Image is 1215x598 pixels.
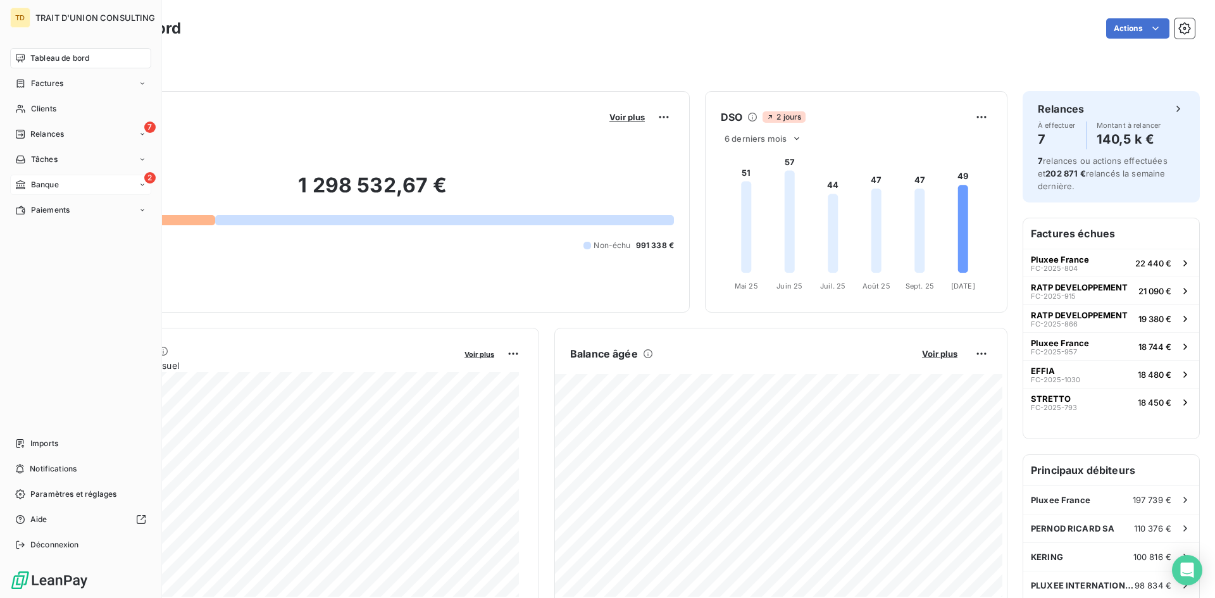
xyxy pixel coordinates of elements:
[1031,348,1077,356] span: FC-2025-957
[31,179,59,190] span: Banque
[1038,156,1043,166] span: 7
[1038,121,1076,129] span: À effectuer
[461,348,498,359] button: Voir plus
[776,282,802,290] tspan: Juin 25
[1031,404,1077,411] span: FC-2025-793
[10,8,30,28] div: TD
[721,109,742,125] h6: DSO
[735,282,758,290] tspan: Mai 25
[30,438,58,449] span: Imports
[10,509,151,530] a: Aide
[1138,314,1171,324] span: 19 380 €
[1097,121,1161,129] span: Montant à relancer
[1023,360,1199,388] button: EFFIAFC-2025-103018 480 €
[1031,292,1076,300] span: FC-2025-915
[1045,168,1085,178] span: 202 871 €
[594,240,630,251] span: Non-échu
[918,348,961,359] button: Voir plus
[1031,265,1078,272] span: FC-2025-804
[609,112,645,122] span: Voir plus
[1031,320,1078,328] span: FC-2025-866
[1106,18,1169,39] button: Actions
[30,128,64,140] span: Relances
[636,240,674,251] span: 991 338 €
[863,282,890,290] tspan: Août 25
[144,172,156,184] span: 2
[1023,304,1199,332] button: RATP DEVELOPPEMENTFC-2025-86619 380 €
[725,134,787,144] span: 6 derniers mois
[951,282,975,290] tspan: [DATE]
[1031,282,1128,292] span: RATP DEVELOPPEMENT
[30,539,79,551] span: Déconnexion
[1038,129,1076,149] h4: 7
[31,103,56,115] span: Clients
[1023,277,1199,304] button: RATP DEVELOPPEMENTFC-2025-91521 090 €
[10,570,89,590] img: Logo LeanPay
[31,204,70,216] span: Paiements
[35,13,156,23] span: TRAIT D'UNION CONSULTING
[1138,370,1171,380] span: 18 480 €
[31,154,58,165] span: Tâches
[1031,495,1090,505] span: Pluxee France
[144,121,156,133] span: 7
[464,350,494,359] span: Voir plus
[1038,156,1168,191] span: relances ou actions effectuées et relancés la semaine dernière.
[30,489,116,500] span: Paramètres et réglages
[1097,129,1161,149] h4: 140,5 k €
[1135,258,1171,268] span: 22 440 €
[820,282,845,290] tspan: Juil. 25
[1133,495,1171,505] span: 197 739 €
[1031,376,1080,383] span: FC-2025-1030
[1023,455,1199,485] h6: Principaux débiteurs
[1138,397,1171,408] span: 18 450 €
[30,463,77,475] span: Notifications
[570,346,638,361] h6: Balance âgée
[1038,101,1084,116] h6: Relances
[1031,523,1114,533] span: PERNOD RICARD SA
[72,173,674,211] h2: 1 298 532,67 €
[1023,332,1199,360] button: Pluxee FranceFC-2025-95718 744 €
[1023,249,1199,277] button: Pluxee FranceFC-2025-80422 440 €
[1133,552,1171,562] span: 100 816 €
[31,78,63,89] span: Factures
[606,111,649,123] button: Voir plus
[1135,580,1171,590] span: 98 834 €
[1031,552,1063,562] span: KERING
[30,53,89,64] span: Tableau de bord
[72,359,456,372] span: Chiffre d'affaires mensuel
[763,111,805,123] span: 2 jours
[1031,310,1128,320] span: RATP DEVELOPPEMENT
[1031,366,1055,376] span: EFFIA
[1138,342,1171,352] span: 18 744 €
[1138,286,1171,296] span: 21 090 €
[922,349,957,359] span: Voir plus
[1134,523,1171,533] span: 110 376 €
[1023,218,1199,249] h6: Factures échues
[1172,555,1202,585] div: Open Intercom Messenger
[1023,388,1199,416] button: STRETTOFC-2025-79318 450 €
[1031,254,1089,265] span: Pluxee France
[906,282,934,290] tspan: Sept. 25
[1031,338,1089,348] span: Pluxee France
[1031,580,1135,590] span: PLUXEE INTERNATIONAL
[1031,394,1071,404] span: STRETTO
[30,514,47,525] span: Aide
